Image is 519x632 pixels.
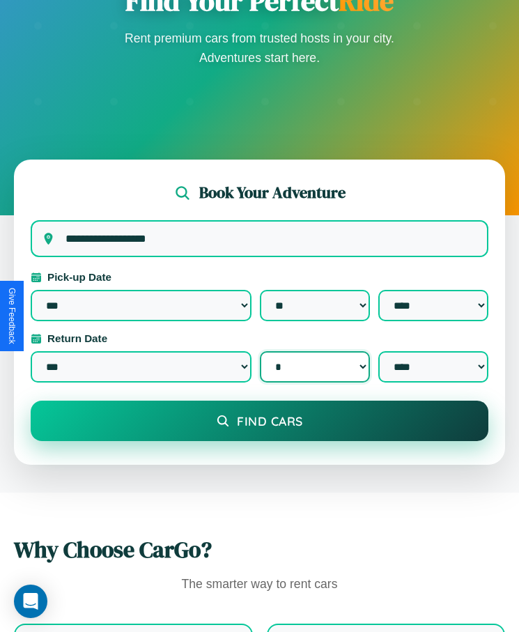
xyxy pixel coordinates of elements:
[121,29,399,68] p: Rent premium cars from trusted hosts in your city. Adventures start here.
[31,332,488,344] label: Return Date
[31,271,488,283] label: Pick-up Date
[7,288,17,344] div: Give Feedback
[14,585,47,618] div: Open Intercom Messenger
[199,182,346,203] h2: Book Your Adventure
[14,534,505,565] h2: Why Choose CarGo?
[14,573,505,596] p: The smarter way to rent cars
[31,401,488,441] button: Find Cars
